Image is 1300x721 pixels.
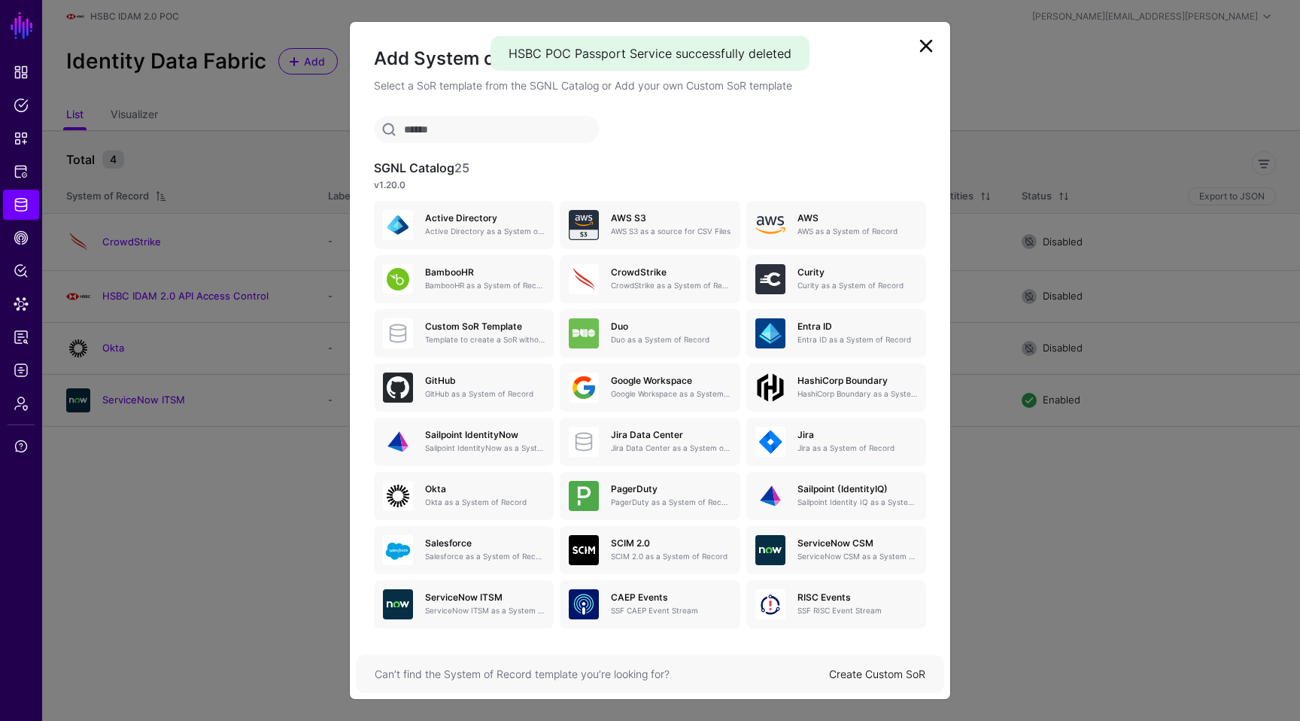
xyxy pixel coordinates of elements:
[569,481,599,511] img: svg+xml;base64,PHN2ZyB3aWR0aD0iNjQiIGhlaWdodD0iNjQiIHZpZXdCb3g9IjAgMCA2NCA2NCIgZmlsbD0ibm9uZSIgeG...
[611,605,730,616] p: SSF CAEP Event Stream
[425,592,545,603] h5: ServiceNow ITSM
[425,321,545,332] h5: Custom SoR Template
[797,605,917,616] p: SSF RISC Event Stream
[755,427,785,457] img: svg+xml;base64,PHN2ZyB3aWR0aD0iNjQiIGhlaWdodD0iNjQiIHZpZXdCb3g9IjAgMCA2NCA2NCIgZmlsbD0ibm9uZSIgeG...
[425,605,545,616] p: ServiceNow ITSM as a System of Record
[797,430,917,440] h5: Jira
[383,427,413,457] img: svg+xml;base64,PHN2ZyB3aWR0aD0iNjQiIGhlaWdodD0iNjQiIHZpZXdCb3g9IjAgMCA2NCA2NCIgZmlsbD0ibm9uZSIgeG...
[569,264,599,294] img: svg+xml;base64,PHN2ZyB3aWR0aD0iNjQiIGhlaWdodD0iNjQiIHZpZXdCb3g9IjAgMCA2NCA2NCIgZmlsbD0ibm9uZSIgeG...
[797,376,917,386] h5: HashiCorp Boundary
[374,161,926,175] h3: SGNL Catalog
[611,321,730,332] h5: Duo
[425,388,545,400] p: GitHub as a System of Record
[797,443,917,454] p: Jira as a System of Record
[383,589,413,619] img: svg+xml;base64,PHN2ZyB3aWR0aD0iNjQiIGhlaWdodD0iNjQiIHZpZXdCb3g9IjAgMCA2NCA2NCIgZmlsbD0ibm9uZSIgeG...
[797,334,917,345] p: Entra ID as a System of Record
[611,280,730,291] p: CrowdStrike as a System of Record
[611,592,730,603] h5: CAEP Events
[560,309,740,357] a: DuoDuo as a System of Record
[425,430,545,440] h5: Sailpoint IdentityNow
[611,497,730,508] p: PagerDuty as a System of Record
[746,309,926,357] a: Entra IDEntra ID as a System of Record
[829,668,925,680] a: Create Custom SoR
[569,210,599,240] img: svg+xml;base64,PHN2ZyB3aWR0aD0iNjQiIGhlaWdodD0iNjQiIHZpZXdCb3g9IjAgMCA2NCA2NCIgZmlsbD0ibm9uZSIgeG...
[746,201,926,249] a: AWSAWS as a System of Record
[374,580,554,628] a: ServiceNow ITSMServiceNow ITSM as a System of Record
[425,443,545,454] p: Sailpoint IdentityNow as a System of Record
[383,481,413,511] img: svg+xml;base64,PHN2ZyB3aWR0aD0iNjQiIGhlaWdodD0iNjQiIHZpZXdCb3g9IjAgMCA2NCA2NCIgZmlsbD0ibm9uZSIgeG...
[374,78,926,93] p: Select a SoR template from the SGNL Catalog or Add your own Custom SoR template
[746,364,926,412] a: HashiCorp BoundaryHashiCorp Boundary as a System of Record
[755,264,785,294] img: svg+xml;base64,PHN2ZyB3aWR0aD0iNjQiIGhlaWdodD0iNjQiIHZpZXdCb3g9IjAgMCA2NCA2NCIgZmlsbD0ibm9uZSIgeG...
[425,484,545,494] h5: Okta
[375,666,829,682] div: Can’t find the System of Record template you’re looking for?
[611,430,730,440] h5: Jira Data Center
[797,388,917,400] p: HashiCorp Boundary as a System of Record
[425,551,545,562] p: Salesforce as a System of Record
[746,255,926,303] a: CurityCurity as a System of Record
[797,267,917,278] h5: Curity
[425,376,545,386] h5: GitHub
[611,226,730,237] p: AWS S3 as a source for CSV Files
[374,309,554,357] a: Custom SoR TemplateTemplate to create a SoR without any entities, attributes or relationships. On...
[797,538,917,549] h5: ServiceNow CSM
[425,538,545,549] h5: Salesforce
[560,472,740,520] a: PagerDutyPagerDuty as a System of Record
[383,535,413,565] img: svg+xml;base64,PHN2ZyB3aWR0aD0iNjQiIGhlaWdodD0iNjQiIHZpZXdCb3g9IjAgMCA2NCA2NCIgZmlsbD0ibm9uZSIgeG...
[746,418,926,466] a: JiraJira as a System of Record
[611,376,730,386] h5: Google Workspace
[797,226,917,237] p: AWS as a System of Record
[746,526,926,574] a: ServiceNow CSMServiceNow CSM as a System of Record
[560,526,740,574] a: SCIM 2.0SCIM 2.0 as a System of Record
[425,226,545,237] p: Active Directory as a System of Record
[560,255,740,303] a: CrowdStrikeCrowdStrike as a System of Record
[797,321,917,332] h5: Entra ID
[611,484,730,494] h5: PagerDuty
[425,280,545,291] p: BambooHR as a System of Record
[611,551,730,562] p: SCIM 2.0 as a System of Record
[560,201,740,249] a: AWS S3AWS S3 as a source for CSV Files
[746,580,926,628] a: RISC EventsSSF RISC Event Stream
[611,267,730,278] h5: CrowdStrike
[383,210,413,240] img: svg+xml;base64,PHN2ZyB3aWR0aD0iNjQiIGhlaWdodD0iNjQiIHZpZXdCb3g9IjAgMCA2NCA2NCIgZmlsbD0ibm9uZSIgeG...
[374,255,554,303] a: BambooHRBambooHR as a System of Record
[746,472,926,520] a: Sailpoint (IdentityIQ)Sailpoint Identity IQ as a System of Record
[797,280,917,291] p: Curity as a System of Record
[569,318,599,348] img: svg+xml;base64,PHN2ZyB3aWR0aD0iNjQiIGhlaWdodD0iNjQiIHZpZXdCb3g9IjAgMCA2NCA2NCIgZmlsbD0ibm9uZSIgeG...
[569,589,599,619] img: svg+xml;base64,PHN2ZyB3aWR0aD0iNjQiIGhlaWdodD0iNjQiIHZpZXdCb3g9IjAgMCA2NCA2NCIgZmlsbD0ibm9uZSIgeG...
[383,373,413,403] img: svg+xml;base64,PHN2ZyB3aWR0aD0iNjQiIGhlaWdodD0iNjQiIHZpZXdCb3g9IjAgMCA2NCA2NCIgZmlsbD0ibm9uZSIgeG...
[374,46,926,71] h2: Add System of Record
[797,213,917,224] h5: AWS
[374,418,554,466] a: Sailpoint IdentityNowSailpoint IdentityNow as a System of Record
[560,418,740,466] a: Jira Data CenterJira Data Center as a System of Record
[374,526,554,574] a: SalesforceSalesforce as a System of Record
[425,334,545,345] p: Template to create a SoR without any entities, attributes or relationships. Once created, you can...
[560,580,740,628] a: CAEP EventsSSF CAEP Event Stream
[374,472,554,520] a: OktaOkta as a System of Record
[797,592,917,603] h5: RISC Events
[383,264,413,294] img: svg+xml;base64,PHN2ZyB3aWR0aD0iNjQiIGhlaWdodD0iNjQiIHZpZXdCb3g9IjAgMCA2NCA2NCIgZmlsbD0ibm9uZSIgeG...
[797,484,917,494] h5: Sailpoint (IdentityIQ)
[425,267,545,278] h5: BambooHR
[755,589,785,619] img: svg+xml;base64,PHN2ZyB3aWR0aD0iNjQiIGhlaWdodD0iNjQiIHZpZXdCb3g9IjAgMCA2NCA2NCIgZmlsbD0ibm9uZSIgeG...
[374,364,554,412] a: GitHubGitHub as a System of Record
[755,210,785,240] img: svg+xml;base64,PHN2ZyB4bWxucz0iaHR0cDovL3d3dy53My5vcmcvMjAwMC9zdmciIHhtbG5zOnhsaW5rPSJodHRwOi8vd3...
[491,36,809,71] div: HSBC POC Passport Service successfully deleted
[797,497,917,508] p: Sailpoint Identity IQ as a System of Record
[425,213,545,224] h5: Active Directory
[611,443,730,454] p: Jira Data Center as a System of Record
[454,160,469,175] span: 25
[611,388,730,400] p: Google Workspace as a System of Record
[569,373,599,403] img: svg+xml;base64,PHN2ZyB3aWR0aD0iNjQiIGhlaWdodD0iNjQiIHZpZXdCb3g9IjAgMCA2NCA2NCIgZmlsbD0ibm9uZSIgeG...
[755,318,785,348] img: svg+xml;base64,PHN2ZyB3aWR0aD0iNjQiIGhlaWdodD0iNjQiIHZpZXdCb3g9IjAgMCA2NCA2NCIgZmlsbD0ibm9uZSIgeG...
[755,535,785,565] img: svg+xml;base64,PHN2ZyB3aWR0aD0iNjQiIGhlaWdodD0iNjQiIHZpZXdCb3g9IjAgMCA2NCA2NCIgZmlsbD0ibm9uZSIgeG...
[560,364,740,412] a: Google WorkspaceGoogle Workspace as a System of Record
[755,481,785,511] img: svg+xml;base64,PHN2ZyB3aWR0aD0iNjQiIGhlaWdodD0iNjQiIHZpZXdCb3g9IjAgMCA2NCA2NCIgZmlsbD0ibm9uZSIgeG...
[425,497,545,508] p: Okta as a System of Record
[611,538,730,549] h5: SCIM 2.0
[611,213,730,224] h5: AWS S3
[755,373,785,403] img: svg+xml;base64,PHN2ZyB4bWxucz0iaHR0cDovL3d3dy53My5vcmcvMjAwMC9zdmciIHdpZHRoPSIxMDBweCIgaGVpZ2h0PS...
[569,535,599,565] img: svg+xml;base64,PHN2ZyB3aWR0aD0iNjQiIGhlaWdodD0iNjQiIHZpZXdCb3g9IjAgMCA2NCA2NCIgZmlsbD0ibm9uZSIgeG...
[374,179,405,190] strong: v1.20.0
[611,334,730,345] p: Duo as a System of Record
